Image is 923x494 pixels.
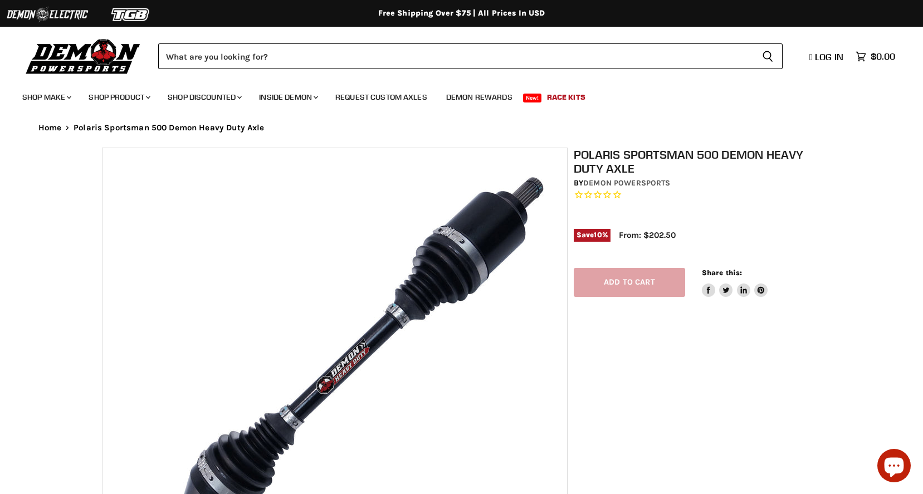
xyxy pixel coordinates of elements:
[438,86,521,109] a: Demon Rewards
[574,148,828,175] h1: Polaris Sportsman 500 Demon Heavy Duty Axle
[871,51,895,62] span: $0.00
[850,48,901,65] a: $0.00
[574,189,828,201] span: Rated 0.0 out of 5 stars 0 reviews
[22,36,144,76] img: Demon Powersports
[251,86,325,109] a: Inside Demon
[6,4,89,25] img: Demon Electric Logo 2
[594,231,602,239] span: 10
[804,52,850,62] a: Log in
[583,178,670,188] a: Demon Powersports
[159,86,248,109] a: Shop Discounted
[539,86,594,109] a: Race Kits
[80,86,157,109] a: Shop Product
[38,123,62,133] a: Home
[158,43,753,69] input: Search
[574,177,828,189] div: by
[16,123,907,133] nav: Breadcrumbs
[702,268,742,277] span: Share this:
[327,86,436,109] a: Request Custom Axles
[619,230,676,240] span: From: $202.50
[14,86,78,109] a: Shop Make
[89,4,173,25] img: TGB Logo 2
[753,43,783,69] button: Search
[815,51,843,62] span: Log in
[158,43,783,69] form: Product
[574,229,611,241] span: Save %
[14,81,892,109] ul: Main menu
[523,94,542,102] span: New!
[702,268,768,297] aside: Share this:
[16,8,907,18] div: Free Shipping Over $75 | All Prices In USD
[74,123,264,133] span: Polaris Sportsman 500 Demon Heavy Duty Axle
[874,449,914,485] inbox-online-store-chat: Shopify online store chat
